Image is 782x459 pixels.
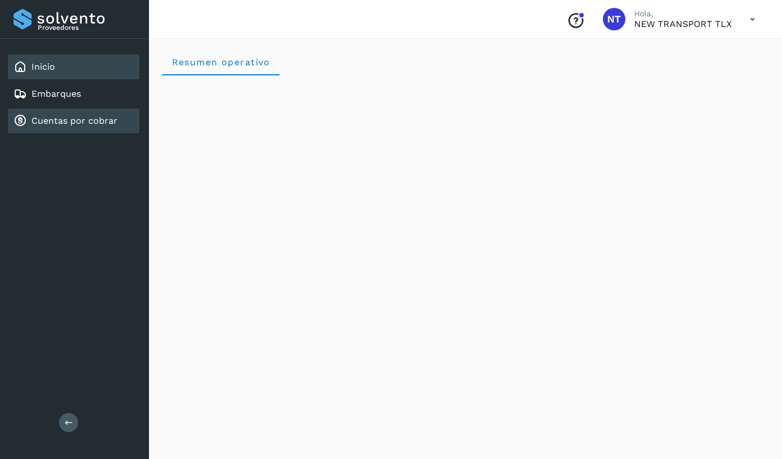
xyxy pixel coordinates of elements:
[31,61,55,72] a: Inicio
[171,57,270,67] span: Resumen operativo
[8,82,139,106] div: Embarques
[634,9,732,19] p: Hola,
[38,24,135,31] p: Proveedores
[31,115,117,126] a: Cuentas por cobrar
[634,19,732,29] p: NEW TRANSPORT TLX
[8,55,139,79] div: Inicio
[31,88,81,99] a: Embarques
[8,109,139,133] div: Cuentas por cobrar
